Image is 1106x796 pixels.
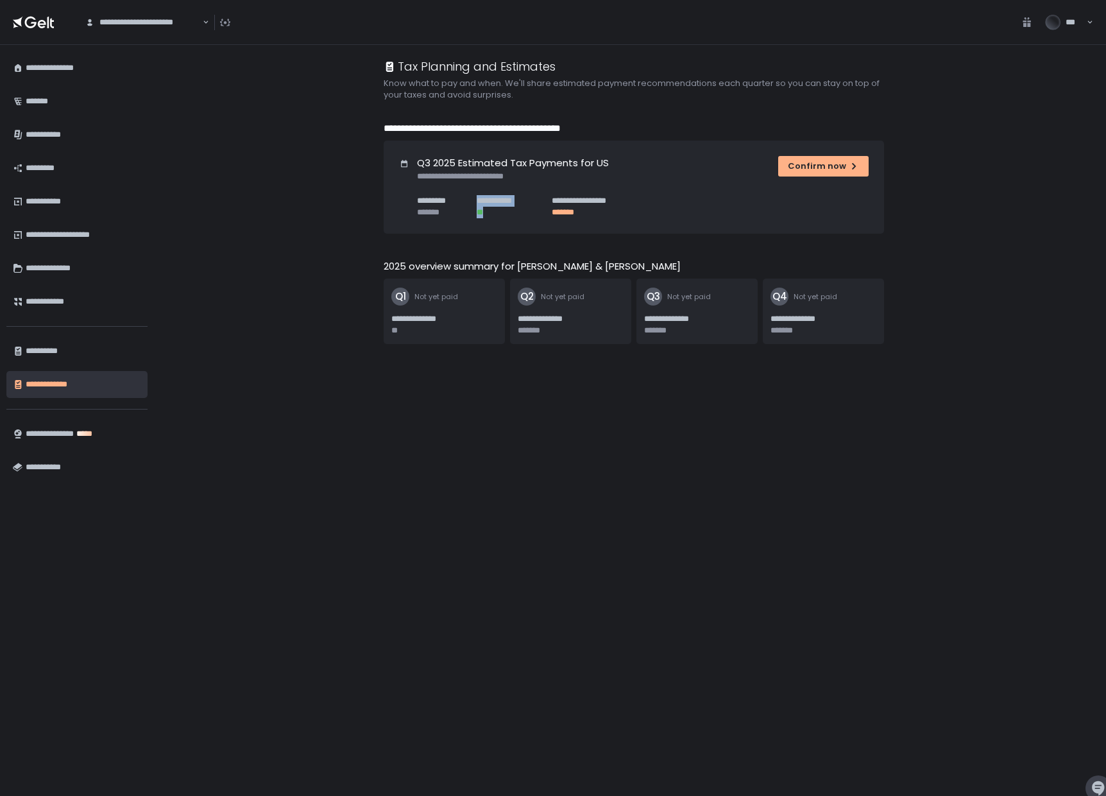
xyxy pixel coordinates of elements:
[414,292,458,302] span: Not yet paid
[417,156,609,171] h1: Q3 2025 Estimated Tax Payments for US
[384,78,897,101] h2: Know what to pay and when. We'll share estimated payment recommendations each quarter so you can ...
[384,58,556,75] div: Tax Planning and Estimates
[772,290,787,304] text: Q4
[77,9,209,36] div: Search for option
[395,290,406,304] text: Q1
[520,290,534,304] text: Q2
[778,156,869,177] button: Confirm now
[647,290,660,304] text: Q3
[541,292,584,302] span: Not yet paid
[794,292,837,302] span: Not yet paid
[667,292,711,302] span: Not yet paid
[788,160,859,172] div: Confirm now
[384,259,681,274] h2: 2025 overview summary for [PERSON_NAME] & [PERSON_NAME]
